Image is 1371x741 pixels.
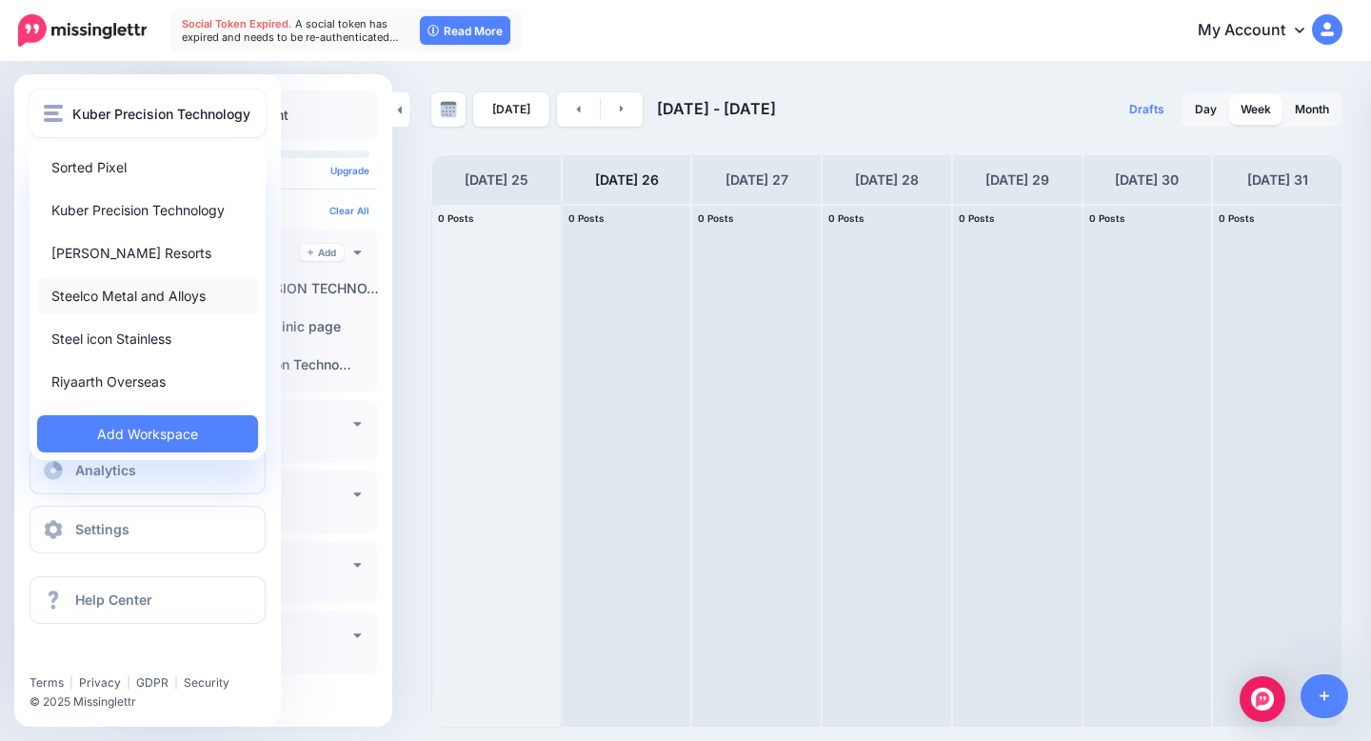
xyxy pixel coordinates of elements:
span: Analytics [75,462,136,478]
img: tab_domain_overview_orange.svg [55,110,70,126]
a: [PERSON_NAME] Resorts [37,234,258,271]
a: Analytics [30,447,266,494]
a: Day [1183,94,1228,125]
a: Security [184,675,229,690]
h4: [DATE] 25 [465,169,528,191]
a: Privacy [79,675,121,690]
a: Add Workspace [37,415,258,452]
a: Add [300,244,344,261]
span: [DATE] - [DATE] [657,99,776,118]
img: menu.png [44,105,63,122]
a: Sorted Pixel [37,149,258,186]
div: v 4.0.25 [53,30,93,46]
a: GDPR [136,675,169,690]
span: 0 Posts [1219,212,1255,224]
img: tab_keywords_by_traffic_grey.svg [192,110,208,126]
span: Settings [75,521,129,537]
a: Steel icon Stainless [37,320,258,357]
span: 0 Posts [698,212,734,224]
img: calendar-grey-darker.png [440,101,457,118]
div: Domain: [DOMAIN_NAME] [50,50,209,65]
a: Upgrade [330,165,369,176]
h4: [DATE] 29 [985,169,1049,191]
h4: [DATE] 28 [855,169,919,191]
a: Help Center [30,576,266,624]
span: A social token has expired and needs to be re-authenticated… [182,17,399,44]
a: Week [1229,94,1282,125]
a: [DATE] [473,92,549,127]
a: Terms [30,675,64,690]
span: Social Token Expired. [182,17,292,30]
a: Clear All [329,205,369,216]
h4: [DATE] 30 [1115,169,1179,191]
span: | [70,675,73,690]
img: Missinglettr [18,14,147,47]
a: Steelco Metal and Alloys [37,277,258,314]
a: Settings [30,506,266,553]
div: Domain Overview [76,112,170,125]
a: Drafts [1118,92,1176,127]
li: © 2025 Missinglettr [30,692,280,711]
span: | [127,675,130,690]
a: Read More [420,16,510,45]
span: Drafts [1129,104,1164,115]
h4: [DATE] 27 [725,169,788,191]
a: Riyaarth Overseas [37,363,258,400]
span: Kuber Precision Technology [72,103,250,125]
span: 0 Posts [438,212,474,224]
span: Help Center [75,591,152,608]
span: | [174,675,178,690]
span: 0 Posts [959,212,995,224]
div: Keywords by Traffic [213,112,314,125]
a: Month [1283,94,1341,125]
h4: [DATE] 31 [1247,169,1308,191]
img: website_grey.svg [30,50,46,65]
h4: [DATE] 26 [595,169,659,191]
a: My Account [1179,8,1342,54]
iframe: Twitter Follow Button [30,648,177,667]
button: Kuber Precision Technology [30,90,266,137]
div: Open Intercom Messenger [1240,676,1285,722]
a: Kuber Precision Technology [37,191,258,229]
img: logo_orange.svg [30,30,46,46]
span: 0 Posts [568,212,605,224]
span: 0 Posts [828,212,864,224]
span: 0 Posts [1089,212,1125,224]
